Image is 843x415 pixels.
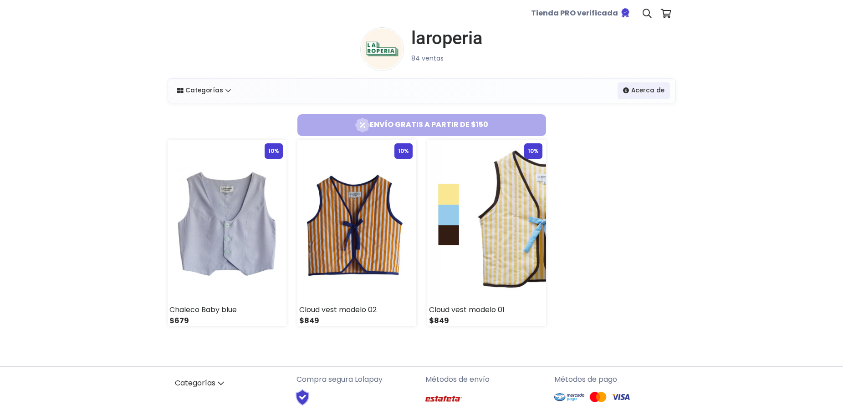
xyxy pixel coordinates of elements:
img: Mastercard Logo [589,391,607,403]
a: Acerca de [618,82,670,99]
img: Estafeta Logo [425,389,462,409]
img: Mercado Pago Logo [554,389,585,406]
p: Compra segura Lolapay [296,374,418,385]
h1: laroperia [411,27,483,49]
img: Visa Logo [612,391,630,403]
small: 84 ventas [411,54,444,63]
a: 10% Cloud vest modelo 02 $849 [297,140,416,326]
img: small_1754363082068.jpeg [297,140,416,304]
div: Cloud vest modelo 01 [427,304,546,315]
img: small_1753126282809.jpeg [427,140,546,304]
div: $679 [168,315,286,326]
div: 10% [524,143,542,159]
img: Tienda verificada [620,7,631,18]
b: Tienda PRO verificada [531,8,618,19]
a: laroperia [404,27,483,49]
p: Métodos de envío [425,374,547,385]
a: 10% Cloud vest modelo 01 $849 [427,140,546,326]
a: Categorías [172,82,237,99]
img: small_1755117454502.jpeg [168,140,286,304]
img: small.png [360,27,404,71]
div: $849 [297,315,416,326]
img: Shield Logo [287,389,318,406]
a: Categorías [168,374,289,393]
span: Envío gratis a partir de $150 [301,118,542,132]
div: 10% [265,143,283,159]
p: Métodos de pago [554,374,676,385]
div: Chaleco Baby blue [168,304,286,315]
div: 10% [394,143,413,159]
div: $849 [427,315,546,326]
a: 10% Chaleco Baby blue $679 [168,140,286,326]
div: Cloud vest modelo 02 [297,304,416,315]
